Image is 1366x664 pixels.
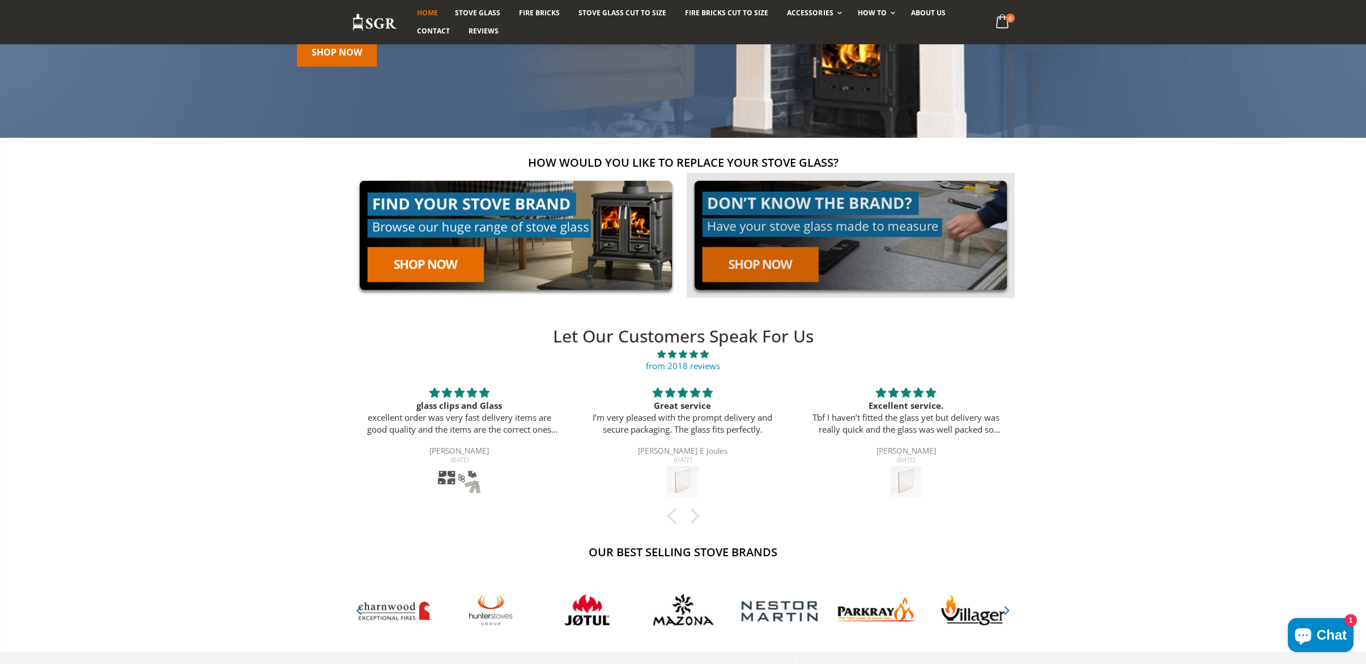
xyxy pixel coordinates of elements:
span: How To [858,8,887,18]
a: Reviews [460,22,507,40]
p: excellent order was very fast delivery items are good quality and the items are the correct ones ... [361,412,558,435]
span: Stove Glass Cut To Size [578,8,666,18]
div: [PERSON_NAME] [808,447,1004,456]
a: Stove Glass [446,4,509,22]
a: Fire Bricks Cut To Size [676,4,777,22]
span: Fire Bricks [519,8,560,18]
div: [DATE] [585,456,781,463]
div: 5 stars [808,386,1004,400]
a: Fire Bricks [510,4,568,22]
div: Great service [585,400,781,412]
p: Tbf I haven’t fitted the glass yet but delivery was really quick and the glass was well packed so... [808,412,1004,435]
div: 5 stars [361,386,558,400]
span: Contact [417,26,450,36]
h2: Let Our Customers Speak For Us [348,325,1019,348]
div: 5 stars [585,386,781,400]
div: Excellent service. [808,400,1004,412]
div: [DATE] [808,456,1004,463]
span: Reviews [469,26,499,36]
img: Dunsley Highlander Stove Glass Clips And Screws (Set Of 4) [435,466,483,498]
span: Accessories [787,8,833,18]
div: glass clips and Glass [361,400,558,412]
img: Stove Glass Replacement [352,13,397,32]
span: 0 [1006,14,1015,23]
a: Contact [408,22,458,40]
img: Pevex Bohemia X30 Cube Ecodesign Stove Glass - 255mm x 282mm [890,466,922,498]
h2: How would you like to replace your stove glass? [352,155,1015,170]
span: Fire Bricks Cut To Size [685,8,768,18]
a: from 2018 reviews [646,360,720,371]
img: Contura Consort 51L Stove Glass - 330 x 366 [667,466,699,498]
div: [PERSON_NAME] [361,447,558,456]
div: [PERSON_NAME] E Joules [585,447,781,456]
a: About us [903,4,954,22]
span: Home [417,8,438,18]
h2: Our Best Selling Stove Brands [352,544,1015,560]
inbox-online-store-chat: Shopify online store chat [1284,618,1357,655]
span: Stove Glass [455,8,500,18]
a: Home [408,4,446,22]
p: I’m very pleased with the prompt delivery and secure packaging. The glass fits perfectly. [585,412,781,435]
img: find-your-brand-cta_9b334d5d-5c94-48ed-825f-d7972bbdebd0.jpg [352,173,680,298]
a: 4.89 stars from 2018 reviews [348,348,1019,372]
div: [DATE] [361,456,558,463]
span: About us [911,8,946,18]
span: 4.89 stars [348,348,1019,360]
a: How To [849,4,901,22]
a: Accessories [778,4,847,22]
a: Shop Now [297,37,377,67]
a: 0 [991,11,1014,33]
a: Stove Glass Cut To Size [570,4,675,22]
